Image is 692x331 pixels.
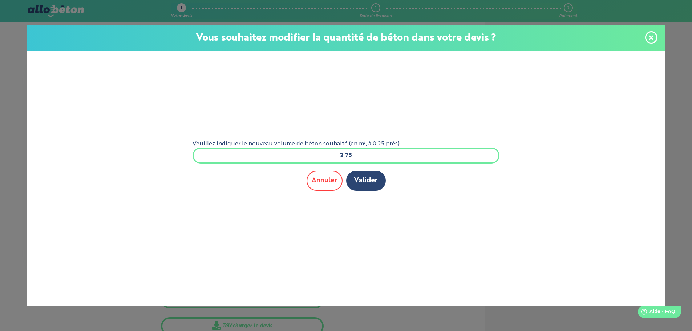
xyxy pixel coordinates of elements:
[627,303,684,323] iframe: Help widget launcher
[35,33,657,44] p: Vous souhaitez modifier la quantité de béton dans votre devis ?
[193,148,500,164] input: xxx
[346,171,386,191] button: Valider
[193,141,500,147] label: Veuillez indiquer le nouveau volume de béton souhaité (en m³, à 0,25 près)
[307,171,343,191] button: Annuler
